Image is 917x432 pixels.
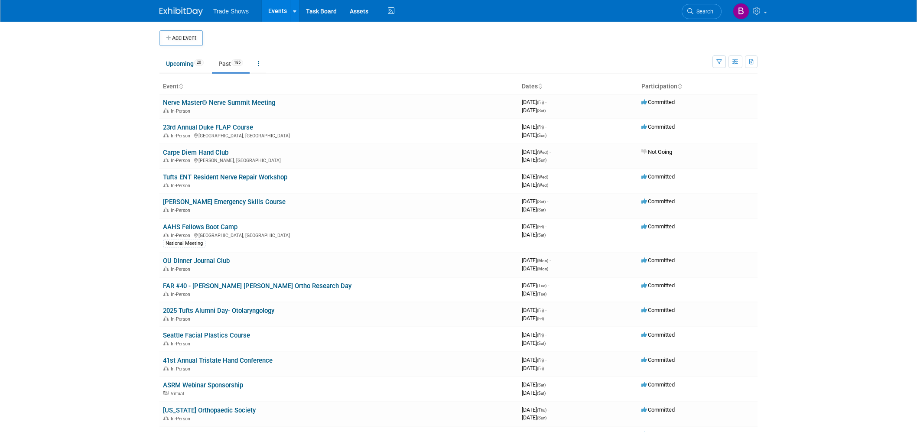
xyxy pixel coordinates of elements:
[171,208,193,213] span: In-Person
[522,156,546,163] span: [DATE]
[677,83,682,90] a: Sort by Participation Type
[163,406,256,414] a: [US_STATE] Orthopaedic Society
[163,357,273,364] a: 41st Annual Tristate Hand Conference
[163,173,287,181] a: Tufts ENT Resident Nerve Repair Workshop
[163,292,169,296] img: In-Person Event
[545,223,546,230] span: -
[545,123,546,130] span: -
[522,290,546,297] span: [DATE]
[545,331,546,338] span: -
[163,158,169,162] img: In-Person Event
[522,123,546,130] span: [DATE]
[522,357,546,363] span: [DATE]
[522,282,549,289] span: [DATE]
[522,132,546,138] span: [DATE]
[537,366,544,371] span: (Fri)
[171,183,193,188] span: In-Person
[545,357,546,363] span: -
[522,365,544,371] span: [DATE]
[163,231,515,238] div: [GEOGRAPHIC_DATA], [GEOGRAPHIC_DATA]
[537,292,546,296] span: (Tue)
[522,149,551,155] span: [DATE]
[522,206,546,213] span: [DATE]
[547,381,548,388] span: -
[163,223,237,231] a: AAHS Fellows Boot Camp
[733,3,749,19] img: Becca Rensi
[163,282,351,290] a: FAR #40 - [PERSON_NAME] [PERSON_NAME] Ortho Research Day
[522,182,548,188] span: [DATE]
[163,156,515,163] div: [PERSON_NAME], [GEOGRAPHIC_DATA]
[171,158,193,163] span: In-Person
[641,198,675,205] span: Committed
[641,149,672,155] span: Not Going
[163,108,169,113] img: In-Person Event
[163,208,169,212] img: In-Person Event
[545,99,546,105] span: -
[163,316,169,321] img: In-Person Event
[537,125,544,130] span: (Fri)
[171,233,193,238] span: In-Person
[638,79,758,94] th: Participation
[537,341,546,346] span: (Sat)
[537,266,548,271] span: (Mon)
[163,183,169,187] img: In-Person Event
[171,133,193,139] span: In-Person
[537,391,546,396] span: (Sat)
[522,231,546,238] span: [DATE]
[641,406,675,413] span: Committed
[163,307,274,315] a: 2025 Tufts Alumni Day- Otolaryngology
[537,208,546,212] span: (Sat)
[522,257,551,263] span: [DATE]
[641,331,675,338] span: Committed
[522,198,548,205] span: [DATE]
[547,198,548,205] span: -
[522,315,544,322] span: [DATE]
[538,83,542,90] a: Sort by Start Date
[522,99,546,105] span: [DATE]
[163,257,230,265] a: OU Dinner Journal Club
[537,100,544,105] span: (Fri)
[522,340,546,346] span: [DATE]
[163,123,253,131] a: 23rd Annual Duke FLAP Course
[522,331,546,338] span: [DATE]
[522,414,546,421] span: [DATE]
[163,331,250,339] a: Seattle Facial Plastics Course
[641,99,675,105] span: Committed
[537,316,544,321] span: (Fri)
[171,108,193,114] span: In-Person
[159,79,518,94] th: Event
[163,198,286,206] a: [PERSON_NAME] Emergency Skills Course
[537,150,548,155] span: (Wed)
[548,406,549,413] span: -
[163,233,169,237] img: In-Person Event
[163,341,169,345] img: In-Person Event
[537,283,546,288] span: (Tue)
[163,132,515,139] div: [GEOGRAPHIC_DATA], [GEOGRAPHIC_DATA]
[522,173,551,180] span: [DATE]
[537,258,548,263] span: (Mon)
[548,282,549,289] span: -
[159,7,203,16] img: ExhibitDay
[171,366,193,372] span: In-Person
[159,55,210,72] a: Upcoming20
[163,149,228,156] a: Carpe Diem Hand Club
[213,8,249,15] span: Trade Shows
[212,55,250,72] a: Past185
[171,341,193,347] span: In-Person
[163,240,205,247] div: National Meeting
[163,381,243,389] a: ASRM Webinar Sponsorship
[522,406,549,413] span: [DATE]
[163,266,169,271] img: In-Person Event
[641,123,675,130] span: Committed
[537,416,546,420] span: (Sun)
[171,391,186,396] span: Virtual
[171,292,193,297] span: In-Person
[171,266,193,272] span: In-Person
[194,59,204,66] span: 20
[537,358,544,363] span: (Fri)
[537,158,546,162] span: (Sun)
[171,316,193,322] span: In-Person
[231,59,243,66] span: 185
[550,149,551,155] span: -
[163,133,169,137] img: In-Person Event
